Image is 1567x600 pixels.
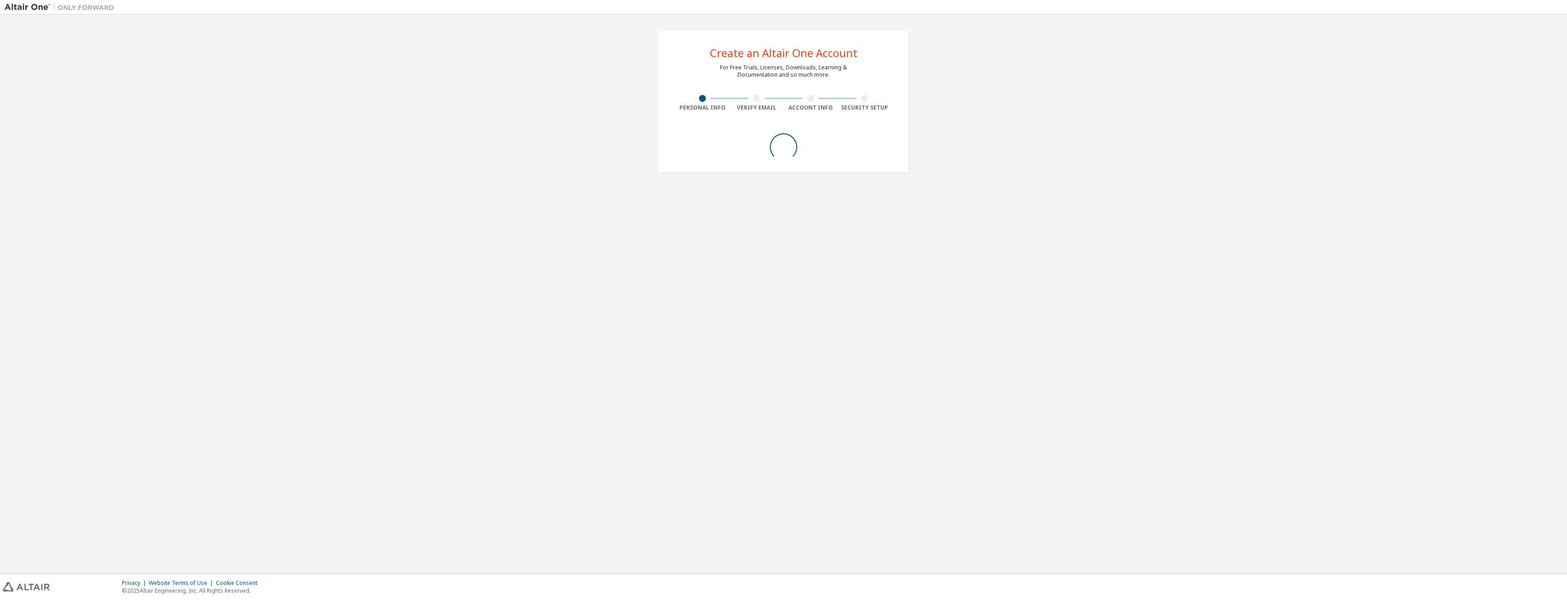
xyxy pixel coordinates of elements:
div: Website Terms of Use [149,579,216,587]
img: altair_logo.svg [3,582,50,592]
div: Personal Info [675,104,730,111]
p: © 2025 Altair Engineering, Inc. All Rights Reserved. [122,587,263,595]
img: Altair One [5,3,119,12]
div: Privacy [122,579,149,587]
div: For Free Trials, Licenses, Downloads, Learning & Documentation and so much more. [720,64,847,79]
div: Cookie Consent [216,579,263,587]
div: Verify Email [730,104,784,111]
div: Security Setup [838,104,892,111]
div: Create an Altair One Account [710,47,857,58]
div: Account Info [783,104,838,111]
